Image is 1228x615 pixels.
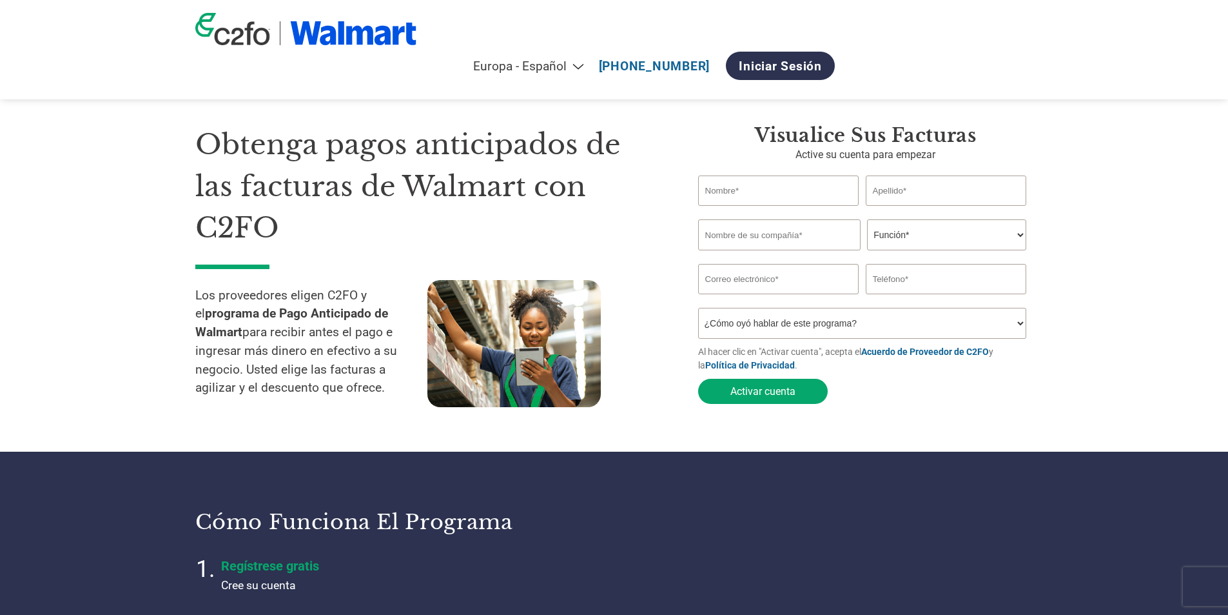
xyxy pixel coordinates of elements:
[698,207,825,214] font: El nombre no es válido o es demasiado largo.
[290,21,417,45] img: Walmart
[698,176,859,206] input: Nombre*
[599,59,710,74] a: [PHONE_NUMBER]
[221,579,296,592] font: Cree su cuenta
[195,288,367,321] font: Los proveedores eligen C2FO y el
[726,52,835,80] a: Iniciar sesión
[195,127,621,245] font: Obtenga pagos anticipados de las facturas de Walmart con C2FO
[730,385,795,398] font: Activar cuenta
[195,13,270,45] img: logotipo de c2fo
[698,347,861,357] font: Al hacer clic en "Activar cuenta", acepta el
[698,252,933,259] font: El nombre de la empresa no es válido o el nombre de la empresa es demasiado largo
[755,124,977,147] font: Visualice sus facturas
[698,296,811,303] font: Dirección de correo electrónico no válida
[427,280,601,407] img: trabajador de la cadena de suministro
[195,306,388,339] font: programa de Pago Anticipado de Walmart
[698,219,861,250] input: Nombre de su compañía*
[698,264,859,294] input: Formato de correo electrónico no válido
[698,379,828,404] button: Activar cuenta
[705,360,795,370] a: Política de Privacidad
[221,558,319,574] font: Regístrese gratis
[866,207,1006,214] font: Apellido no válido o el apellido es demasiado largo
[795,148,935,161] font: Active su cuenta para empezar
[861,347,989,357] a: Acuerdo de Proveedor de C2FO
[866,176,1027,206] input: Apellido*
[866,264,1027,294] input: Teléfono*
[867,219,1026,250] select: Título/Rol
[866,296,945,303] font: Número de teléfono inválido
[739,59,822,74] font: Iniciar sesión
[195,325,397,395] font: para recibir antes el pago e ingresar más dinero en efectivo a su negocio. Usted elige las factur...
[195,509,513,535] font: Cómo funciona el programa
[795,360,797,370] font: .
